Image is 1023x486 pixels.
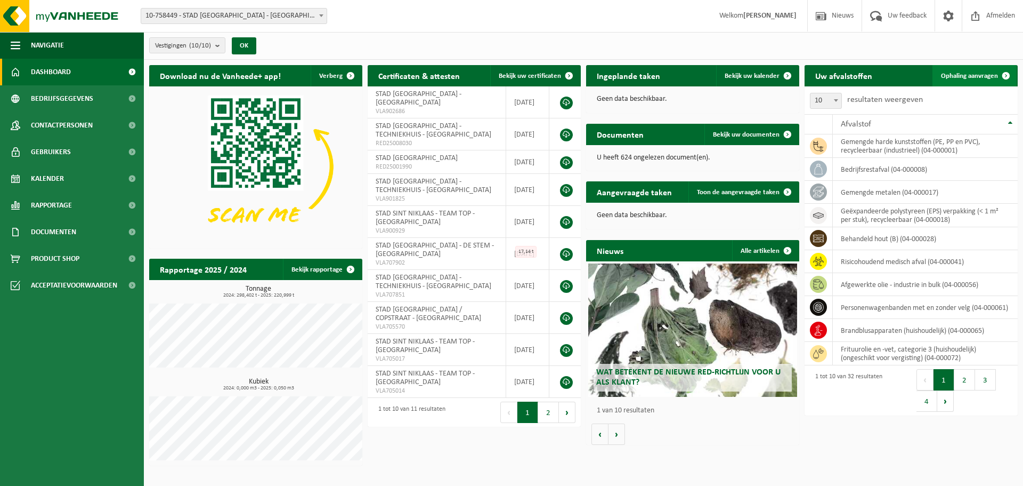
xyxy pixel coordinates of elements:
button: Volgende [608,424,625,445]
a: Bekijk uw certificaten [490,65,580,86]
span: Wat betekent de nieuwe RED-richtlijn voor u als klant? [596,368,781,387]
a: Bekijk rapportage [283,259,361,280]
td: [DATE] [506,334,549,366]
button: 1 [517,402,538,423]
span: Rapportage [31,192,72,219]
h2: Rapportage 2025 / 2024 [149,259,257,280]
button: Previous [916,369,933,391]
td: [DATE] [506,270,549,302]
span: STAD SINT NIKLAAS - TEAM TOP - [GEOGRAPHIC_DATA] [376,338,475,354]
span: Verberg [319,73,343,79]
button: 2 [538,402,559,423]
span: STAD [GEOGRAPHIC_DATA] - [GEOGRAPHIC_DATA] [376,90,461,107]
p: U heeft 624 ongelezen document(en). [597,154,789,162]
td: [DATE] [506,86,549,118]
p: Geen data beschikbaar. [597,95,789,103]
td: [DATE] [506,302,549,334]
td: bedrijfsrestafval (04-000008) [833,158,1018,181]
span: Vestigingen [155,38,211,54]
button: Verberg [311,65,361,86]
a: Alle artikelen [732,240,798,261]
button: 4 [916,391,937,412]
h2: Download nu de Vanheede+ app! [149,65,291,86]
span: Dashboard [31,59,71,85]
button: Previous [500,402,517,423]
span: 2024: 298,402 t - 2025: 220,999 t [155,293,362,298]
span: Documenten [31,219,76,245]
span: STAD SINT NIKLAAS - TEAM TOP - [GEOGRAPHIC_DATA] [376,370,475,386]
span: STAD SINT NIKLAAS - TEAM TOP - [GEOGRAPHIC_DATA] [376,210,475,226]
h2: Documenten [586,124,654,145]
td: [DATE] [506,118,549,150]
span: 10 [810,93,841,108]
span: VLA705017 [376,355,498,363]
span: STAD [GEOGRAPHIC_DATA] [376,154,458,162]
td: afgewerkte olie - industrie in bulk (04-000056) [833,273,1018,296]
h3: Kubiek [155,378,362,391]
td: [DATE] [506,150,549,174]
h2: Uw afvalstoffen [805,65,883,86]
td: [DATE] [506,238,549,270]
h2: Aangevraagde taken [586,181,683,202]
span: Ophaling aanvragen [941,73,998,79]
td: [DATE] [506,174,549,206]
span: STAD [GEOGRAPHIC_DATA] - DE STEM - [GEOGRAPHIC_DATA] [376,242,494,258]
span: Kalender [31,165,64,192]
button: 3 [975,369,996,391]
strong: [PERSON_NAME] [743,12,797,20]
a: Bekijk uw kalender [716,65,798,86]
td: [DATE] [506,366,549,398]
button: OK [232,37,256,54]
span: VLA705570 [376,323,498,331]
button: Vestigingen(10/10) [149,37,225,53]
h3: Tonnage [155,285,362,298]
span: STAD [GEOGRAPHIC_DATA] - TECHNIEKHUIS - [GEOGRAPHIC_DATA] [376,274,491,290]
td: personenwagenbanden met en zonder velg (04-000061) [833,296,1018,319]
td: risicohoudend medisch afval (04-000041) [833,250,1018,273]
span: 10-758449 - STAD SINT NIKLAAS - SINT-NIKLAAS [141,8,327,24]
div: 1 tot 10 van 32 resultaten [810,368,882,413]
span: 2024: 0,000 m3 - 2025: 0,050 m3 [155,386,362,391]
a: Ophaling aanvragen [932,65,1017,86]
span: RED25001990 [376,163,498,171]
span: RED25008030 [376,139,498,148]
img: Download de VHEPlus App [149,86,362,246]
td: gemengde metalen (04-000017) [833,181,1018,204]
td: [DATE] [506,206,549,238]
span: Bekijk uw documenten [713,131,780,138]
p: 1 van 10 resultaten [597,407,794,415]
td: geëxpandeerde polystyreen (EPS) verpakking (< 1 m² per stuk), recycleerbaar (04-000018) [833,204,1018,227]
td: frituurolie en -vet, categorie 3 (huishoudelijk) (ongeschikt voor vergisting) (04-000072) [833,342,1018,365]
span: Product Shop [31,245,79,272]
span: Gebruikers [31,139,71,165]
span: VLA707902 [376,259,498,267]
div: 1 tot 10 van 11 resultaten [373,401,445,424]
button: 1 [933,369,954,391]
span: 10 [810,93,842,109]
h2: Ingeplande taken [586,65,671,86]
span: VLA900929 [376,227,498,235]
span: Bedrijfsgegevens [31,85,93,112]
span: Toon de aangevraagde taken [697,189,780,196]
span: Afvalstof [841,120,871,129]
a: Bekijk uw documenten [704,124,798,145]
span: STAD [GEOGRAPHIC_DATA] / COPSTRAAT - [GEOGRAPHIC_DATA] [376,306,481,322]
p: Geen data beschikbaar. [597,212,789,219]
button: Next [559,402,575,423]
label: resultaten weergeven [847,95,923,104]
count: (10/10) [189,42,211,49]
span: VLA902686 [376,107,498,116]
h2: Nieuws [586,240,634,261]
span: Bekijk uw certificaten [499,73,561,79]
span: Acceptatievoorwaarden [31,272,117,299]
a: Toon de aangevraagde taken [688,181,798,203]
button: 2 [954,369,975,391]
span: Contactpersonen [31,112,93,139]
span: 10-758449 - STAD SINT NIKLAAS - SINT-NIKLAAS [141,9,327,23]
h2: Certificaten & attesten [368,65,470,86]
span: VLA707851 [376,291,498,299]
button: Next [937,391,954,412]
td: brandblusapparaten (huishoudelijk) (04-000065) [833,319,1018,342]
span: VLA705014 [376,387,498,395]
span: VLA901825 [376,195,498,203]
